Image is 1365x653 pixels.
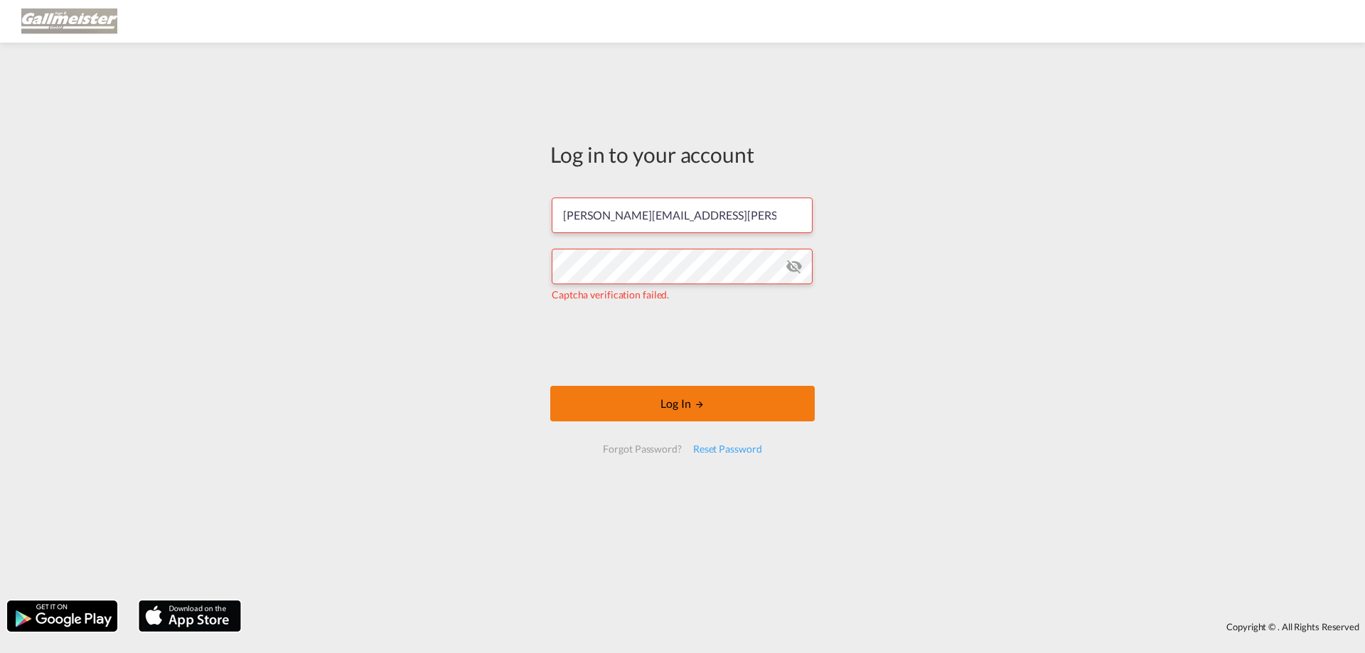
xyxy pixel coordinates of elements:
[550,386,815,421] button: LOGIN
[597,436,687,462] div: Forgot Password?
[552,198,813,233] input: Enter email/phone number
[21,6,117,38] img: 03265390ea0211efb7c18701be6bbe5d.png
[687,436,768,462] div: Reset Password
[552,288,669,301] span: Captcha verification failed.
[6,599,119,633] img: google.png
[248,615,1365,639] div: Copyright © . All Rights Reserved
[137,599,242,633] img: apple.png
[786,258,803,275] md-icon: icon-eye-off
[574,316,791,372] iframe: reCAPTCHA
[550,139,815,169] div: Log in to your account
